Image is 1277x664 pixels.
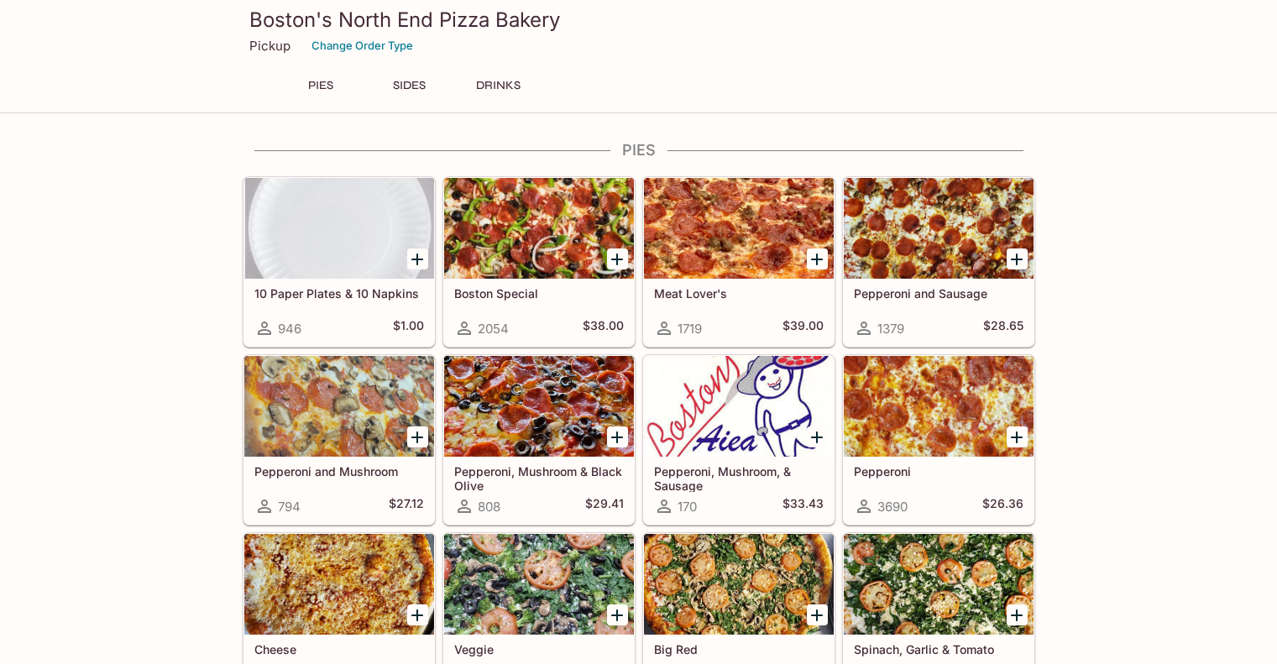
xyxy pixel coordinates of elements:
[393,318,424,338] h5: $1.00
[644,356,834,457] div: Pepperoni, Mushroom, & Sausage
[654,642,824,656] h5: Big Red
[854,286,1023,301] h5: Pepperoni and Sausage
[254,642,424,656] h5: Cheese
[678,321,702,337] span: 1719
[583,318,624,338] h5: $38.00
[643,177,835,347] a: Meat Lover's1719$39.00
[254,464,424,478] h5: Pepperoni and Mushroom
[443,177,635,347] a: Boston Special2054$38.00
[454,286,624,301] h5: Boston Special
[372,74,447,97] button: SIDES
[249,7,1028,33] h3: Boston's North End Pizza Bakery
[454,642,624,656] h5: Veggie
[877,499,908,515] span: 3690
[844,178,1034,279] div: Pepperoni and Sausage
[782,496,824,516] h5: $33.43
[843,177,1034,347] a: Pepperoni and Sausage1379$28.65
[1007,604,1028,625] button: Add Spinach, Garlic & Tomato
[982,496,1023,516] h5: $26.36
[854,642,1023,656] h5: Spinach, Garlic & Tomato
[244,178,434,279] div: 10 Paper Plates & 10 Napkins
[607,248,628,269] button: Add Boston Special
[607,426,628,447] button: Add Pepperoni, Mushroom & Black Olive
[854,464,1023,478] h5: Pepperoni
[389,496,424,516] h5: $27.12
[654,464,824,492] h5: Pepperoni, Mushroom, & Sausage
[243,355,435,525] a: Pepperoni and Mushroom794$27.12
[454,464,624,492] h5: Pepperoni, Mushroom & Black Olive
[654,286,824,301] h5: Meat Lover's
[877,321,904,337] span: 1379
[444,356,634,457] div: Pepperoni, Mushroom & Black Olive
[644,534,834,635] div: Big Red
[1007,426,1028,447] button: Add Pepperoni
[478,499,500,515] span: 808
[244,356,434,457] div: Pepperoni and Mushroom
[678,499,697,515] span: 170
[278,499,301,515] span: 794
[444,534,634,635] div: Veggie
[807,604,828,625] button: Add Big Red
[585,496,624,516] h5: $29.41
[254,286,424,301] h5: 10 Paper Plates & 10 Napkins
[807,426,828,447] button: Add Pepperoni, Mushroom, & Sausage
[782,318,824,338] h5: $39.00
[443,355,635,525] a: Pepperoni, Mushroom & Black Olive808$29.41
[1007,248,1028,269] button: Add Pepperoni and Sausage
[407,604,428,625] button: Add Cheese
[843,355,1034,525] a: Pepperoni3690$26.36
[243,141,1035,159] h4: PIES
[278,321,301,337] span: 946
[807,248,828,269] button: Add Meat Lover's
[407,248,428,269] button: Add 10 Paper Plates & 10 Napkins
[644,178,834,279] div: Meat Lover's
[844,534,1034,635] div: Spinach, Garlic & Tomato
[283,74,359,97] button: PIES
[643,355,835,525] a: Pepperoni, Mushroom, & Sausage170$33.43
[983,318,1023,338] h5: $28.65
[444,178,634,279] div: Boston Special
[461,74,536,97] button: DRINKS
[244,534,434,635] div: Cheese
[607,604,628,625] button: Add Veggie
[478,321,509,337] span: 2054
[249,38,290,54] p: Pickup
[844,356,1034,457] div: Pepperoni
[407,426,428,447] button: Add Pepperoni and Mushroom
[243,177,435,347] a: 10 Paper Plates & 10 Napkins946$1.00
[304,33,421,59] button: Change Order Type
